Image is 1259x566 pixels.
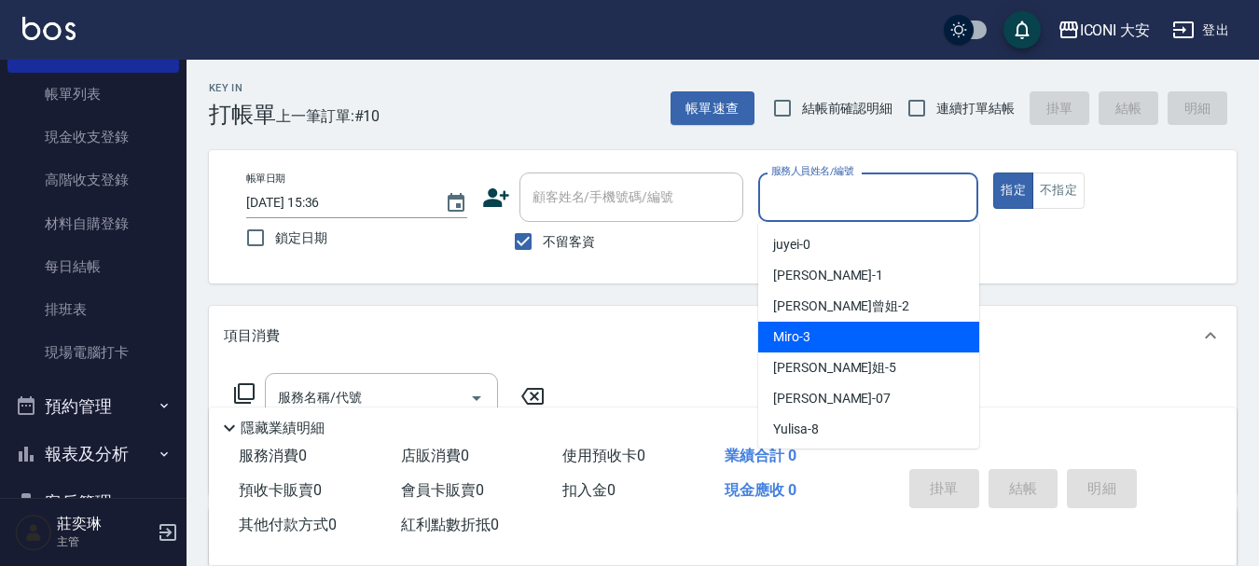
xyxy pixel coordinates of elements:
[562,447,645,464] span: 使用預收卡 0
[7,202,179,245] a: 材料自購登錄
[936,99,1015,118] span: 連續打單結帳
[773,297,909,316] span: [PERSON_NAME]曾姐 -2
[401,516,499,533] span: 紅利點數折抵 0
[57,515,152,533] h5: 莊奕琳
[7,382,179,431] button: 預約管理
[7,73,179,116] a: 帳單列表
[562,481,616,499] span: 扣入金 0
[401,447,469,464] span: 店販消費 0
[7,430,179,478] button: 報表及分析
[209,102,276,128] h3: 打帳單
[7,159,179,201] a: 高階收支登錄
[802,99,893,118] span: 結帳前確認明細
[224,326,280,346] p: 項目消費
[241,419,325,438] p: 隱藏業績明細
[1003,11,1041,48] button: save
[771,164,853,178] label: 服務人員姓名/編號
[543,232,595,252] span: 不留客資
[671,91,754,126] button: 帳單速查
[1080,19,1151,42] div: ICONI 大安
[773,358,896,378] span: [PERSON_NAME]姐 -5
[57,533,152,550] p: 主管
[275,228,327,248] span: 鎖定日期
[7,478,179,527] button: 客戶管理
[209,306,1237,366] div: 項目消費
[773,327,810,347] span: Miro -3
[7,288,179,331] a: 排班表
[209,82,276,94] h2: Key In
[239,447,307,464] span: 服務消費 0
[773,389,891,408] span: [PERSON_NAME] -07
[1050,11,1158,49] button: ICONI 大安
[246,172,285,186] label: 帳單日期
[1032,173,1085,209] button: 不指定
[22,17,76,40] img: Logo
[15,514,52,551] img: Person
[773,266,883,285] span: [PERSON_NAME] -1
[246,187,426,218] input: YYYY/MM/DD hh:mm
[239,481,322,499] span: 預收卡販賣 0
[1165,13,1237,48] button: 登出
[7,331,179,374] a: 現場電腦打卡
[239,516,337,533] span: 其他付款方式 0
[401,481,484,499] span: 會員卡販賣 0
[462,383,491,413] button: Open
[7,245,179,288] a: 每日結帳
[773,235,810,255] span: juyei -0
[434,181,478,226] button: Choose date, selected date is 2025-09-13
[773,420,819,439] span: Yulisa -8
[725,447,796,464] span: 業績合計 0
[7,116,179,159] a: 現金收支登錄
[993,173,1033,209] button: 指定
[276,104,380,128] span: 上一筆訂單:#10
[725,481,796,499] span: 現金應收 0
